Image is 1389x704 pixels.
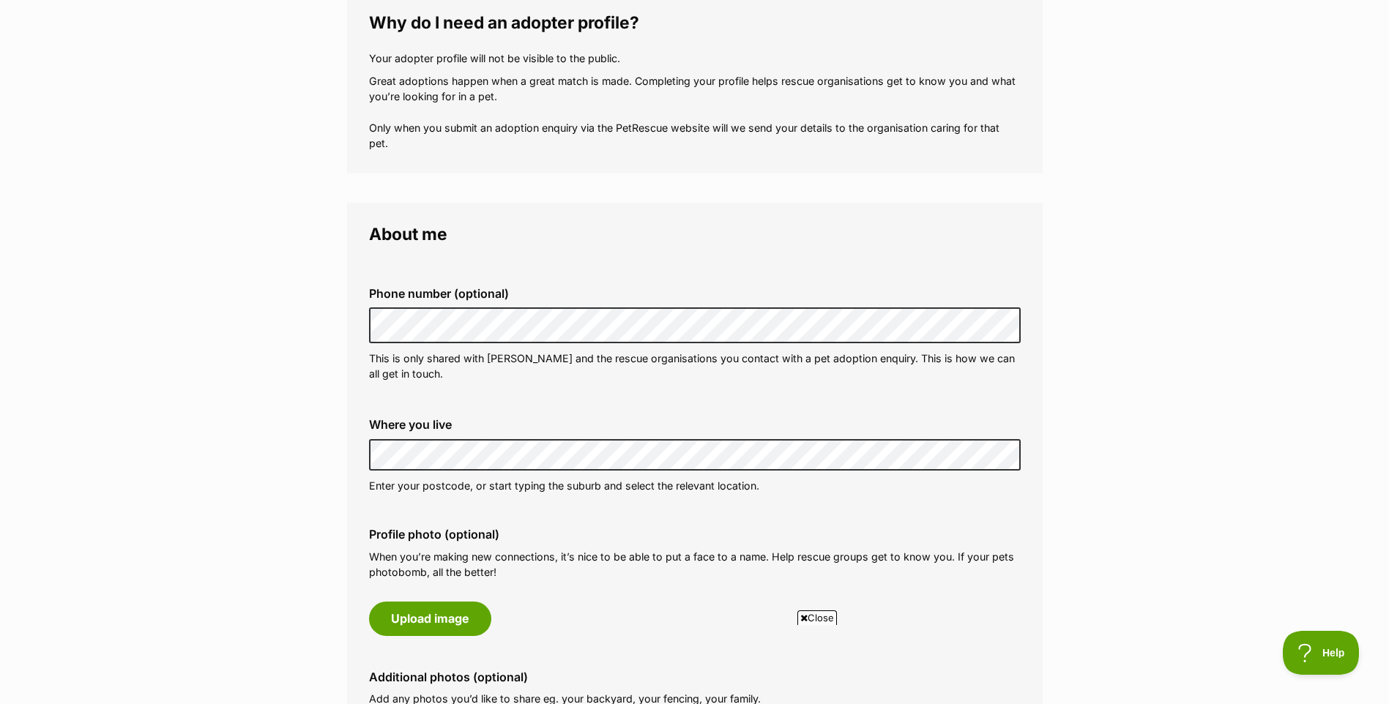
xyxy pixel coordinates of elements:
p: Enter your postcode, or start typing the suburb and select the relevant location. [369,478,1021,493]
p: Your adopter profile will not be visible to the public. [369,50,1021,66]
p: This is only shared with [PERSON_NAME] and the rescue organisations you contact with a pet adopti... [369,351,1021,382]
label: Profile photo (optional) [369,528,1021,541]
iframe: Help Scout Beacon - Open [1283,631,1360,675]
iframe: Advertisement [340,631,1050,697]
span: Close [797,610,837,625]
p: When you’re making new connections, it’s nice to be able to put a face to a name. Help rescue gro... [369,549,1021,580]
p: Great adoptions happen when a great match is made. Completing your profile helps rescue organisat... [369,73,1021,151]
label: Where you live [369,418,1021,431]
label: Phone number (optional) [369,287,1021,300]
legend: Why do I need an adopter profile? [369,13,1021,32]
legend: About me [369,225,1021,244]
button: Upload image [369,602,491,635]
